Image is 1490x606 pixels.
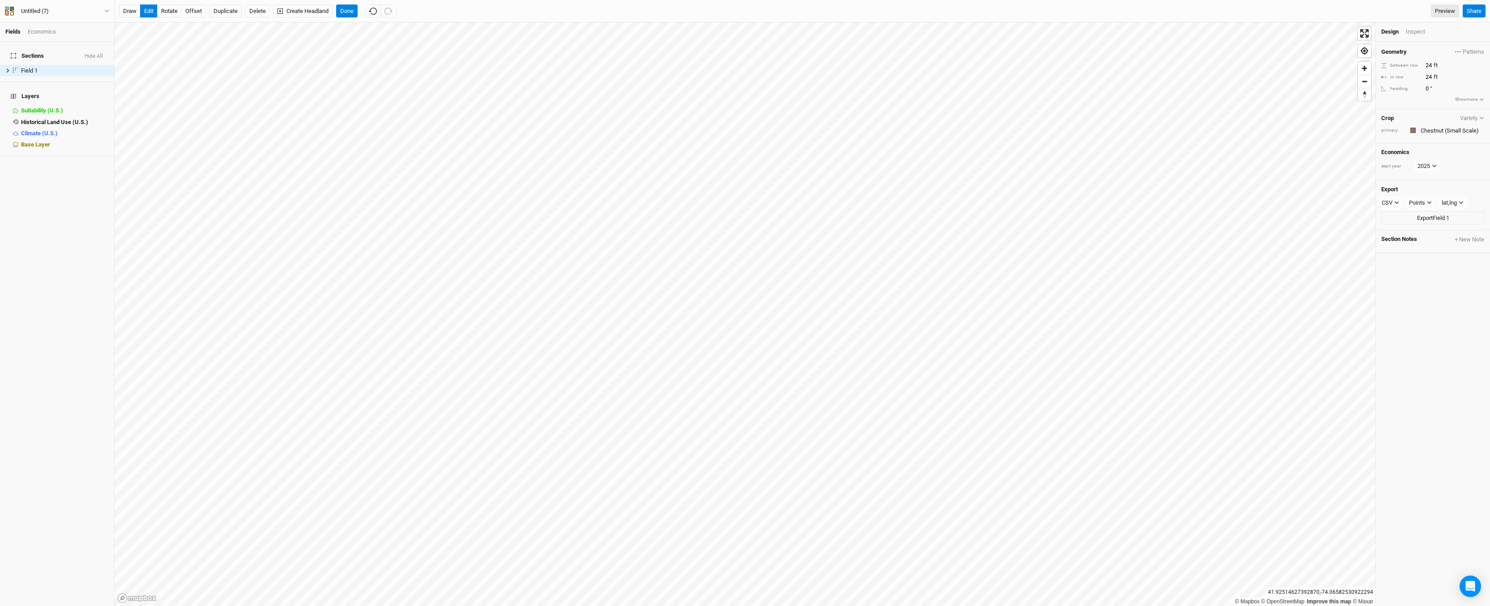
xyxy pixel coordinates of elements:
[380,4,397,18] button: Redo (^Z)
[21,141,109,148] div: Base Layer
[1381,211,1485,225] button: ExportField 1
[21,130,58,137] span: Climate (U.S.)
[1463,4,1486,18] button: Share
[21,67,38,74] span: Field 1
[209,4,242,18] button: Duplicate
[5,87,109,105] h4: Layers
[1381,48,1407,56] h4: Geometry
[1382,198,1392,207] div: CSV
[119,4,141,18] button: draw
[336,4,358,18] button: Done
[1405,196,1436,210] button: Points
[21,130,109,137] div: Climate (U.S.)
[1381,186,1485,193] h4: Export
[21,107,63,114] span: Suitability (U.S.)
[1460,115,1485,121] button: Variety
[21,119,88,125] span: Historical Land Use (U.S.)
[181,4,206,18] button: offset
[1438,196,1468,210] button: lat,lng
[1358,75,1371,88] button: Zoom out
[28,28,56,36] div: Economics
[1460,576,1481,597] div: Open Intercom Messenger
[140,4,158,18] button: edit
[1381,28,1399,36] div: Design
[1442,198,1457,207] div: lat,lng
[84,53,103,60] button: Hide All
[11,52,44,60] span: Sections
[1358,88,1371,101] button: Reset bearing to north
[21,7,49,16] div: Untitled (7)
[1307,598,1351,605] a: Improve this map
[1406,28,1438,36] div: Inspect
[1418,125,1485,136] input: Chestnut (Small Scale)
[1454,236,1485,244] button: + New Note
[1381,127,1404,134] div: primary
[1353,598,1373,605] a: Maxar
[1381,74,1421,81] div: in row
[21,67,109,74] div: Field 1
[1381,236,1417,244] span: Section Notes
[273,4,333,18] button: Create Headland
[1455,47,1485,57] button: Patterns
[21,141,50,148] span: Base Layer
[1266,588,1375,597] div: 41.92514627392870 , -74.06582530922294
[1358,27,1371,40] button: Enter fullscreen
[1381,115,1394,122] h4: Crop
[1455,47,1484,56] span: Patterns
[117,593,157,603] a: Mapbox logo
[115,22,1375,606] canvas: Map
[1455,95,1485,103] button: Showmore
[365,4,381,18] button: Undo (^z)
[21,107,109,114] div: Suitability (U.S.)
[1358,44,1371,57] button: Find my location
[5,28,21,35] a: Fields
[1431,4,1459,18] a: Preview
[4,6,110,16] button: Untitled (7)
[1358,62,1371,75] button: Zoom in
[21,119,109,126] div: Historical Land Use (U.S.)
[1381,86,1421,92] div: heading
[1235,598,1259,605] a: Mapbox
[1381,62,1421,69] div: between row
[1378,196,1403,210] button: CSV
[1381,163,1413,170] div: start year
[1381,149,1485,156] h4: Economics
[1261,598,1305,605] a: OpenStreetMap
[157,4,182,18] button: rotate
[1413,159,1441,173] button: 2025
[245,4,270,18] button: Delete
[1409,198,1425,207] div: Points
